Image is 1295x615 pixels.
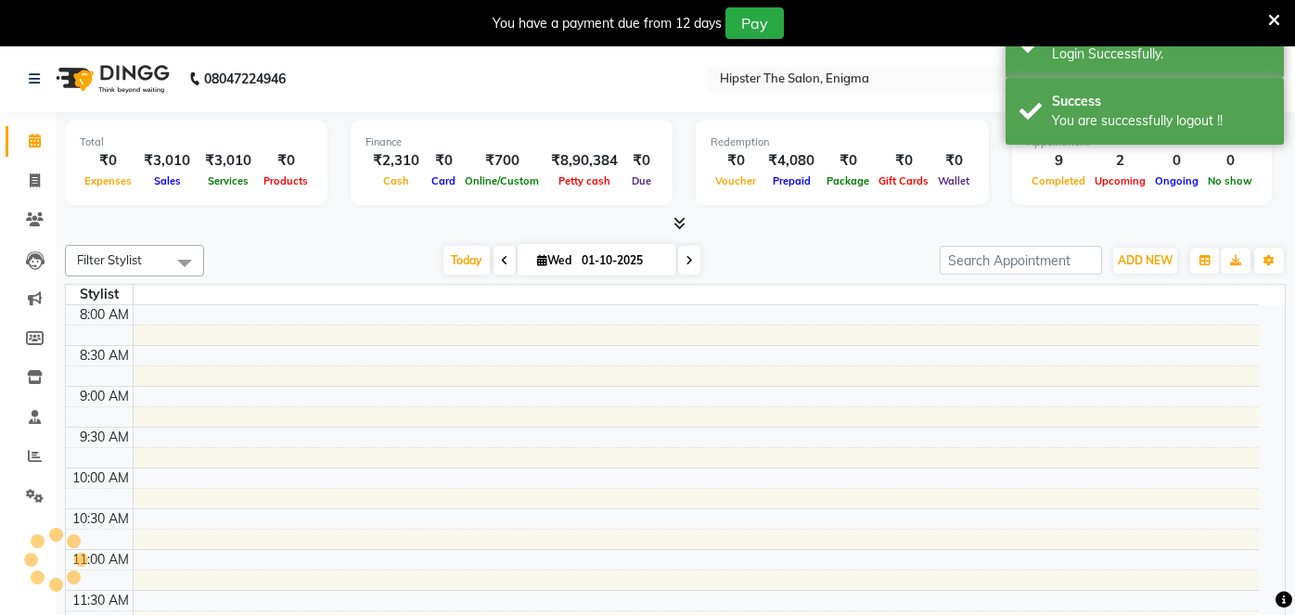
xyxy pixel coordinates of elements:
[47,53,174,105] img: logo
[203,174,253,187] span: Services
[77,252,142,267] span: Filter Stylist
[1113,248,1177,274] button: ADD NEW
[725,7,784,39] button: Pay
[1027,150,1090,172] div: 9
[259,174,313,187] span: Products
[625,150,658,172] div: ₹0
[76,305,133,325] div: 8:00 AM
[1090,174,1150,187] span: Upcoming
[76,387,133,406] div: 9:00 AM
[933,150,974,172] div: ₹0
[711,135,974,150] div: Redemption
[1118,253,1173,267] span: ADD NEW
[378,174,414,187] span: Cash
[80,135,313,150] div: Total
[554,174,615,187] span: Petty cash
[69,509,133,529] div: 10:30 AM
[443,246,490,275] span: Today
[822,174,874,187] span: Package
[204,53,286,105] b: 08047224946
[69,591,133,610] div: 11:30 AM
[1052,92,1270,111] div: Success
[1203,150,1257,172] div: 0
[576,247,669,275] input: 2025-10-01
[80,150,136,172] div: ₹0
[427,174,460,187] span: Card
[1090,150,1150,172] div: 2
[198,150,259,172] div: ₹3,010
[1150,150,1203,172] div: 0
[940,246,1102,275] input: Search Appointment
[711,174,761,187] span: Voucher
[874,174,933,187] span: Gift Cards
[365,135,658,150] div: Finance
[544,150,625,172] div: ₹8,90,384
[149,174,186,187] span: Sales
[1052,111,1270,131] div: You are successfully logout !!
[460,150,544,172] div: ₹700
[365,150,427,172] div: ₹2,310
[874,150,933,172] div: ₹0
[80,174,136,187] span: Expenses
[768,174,815,187] span: Prepaid
[1150,174,1203,187] span: Ongoing
[259,150,313,172] div: ₹0
[532,253,576,267] span: Wed
[69,550,133,570] div: 11:00 AM
[822,150,874,172] div: ₹0
[933,174,974,187] span: Wallet
[1052,45,1270,64] div: Login Successfully.
[627,174,656,187] span: Due
[493,14,722,33] div: You have a payment due from 12 days
[136,150,198,172] div: ₹3,010
[76,346,133,365] div: 8:30 AM
[1203,174,1257,187] span: No show
[761,150,822,172] div: ₹4,080
[460,174,544,187] span: Online/Custom
[711,150,761,172] div: ₹0
[1027,174,1090,187] span: Completed
[69,468,133,488] div: 10:00 AM
[427,150,460,172] div: ₹0
[66,285,133,304] div: Stylist
[76,428,133,447] div: 9:30 AM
